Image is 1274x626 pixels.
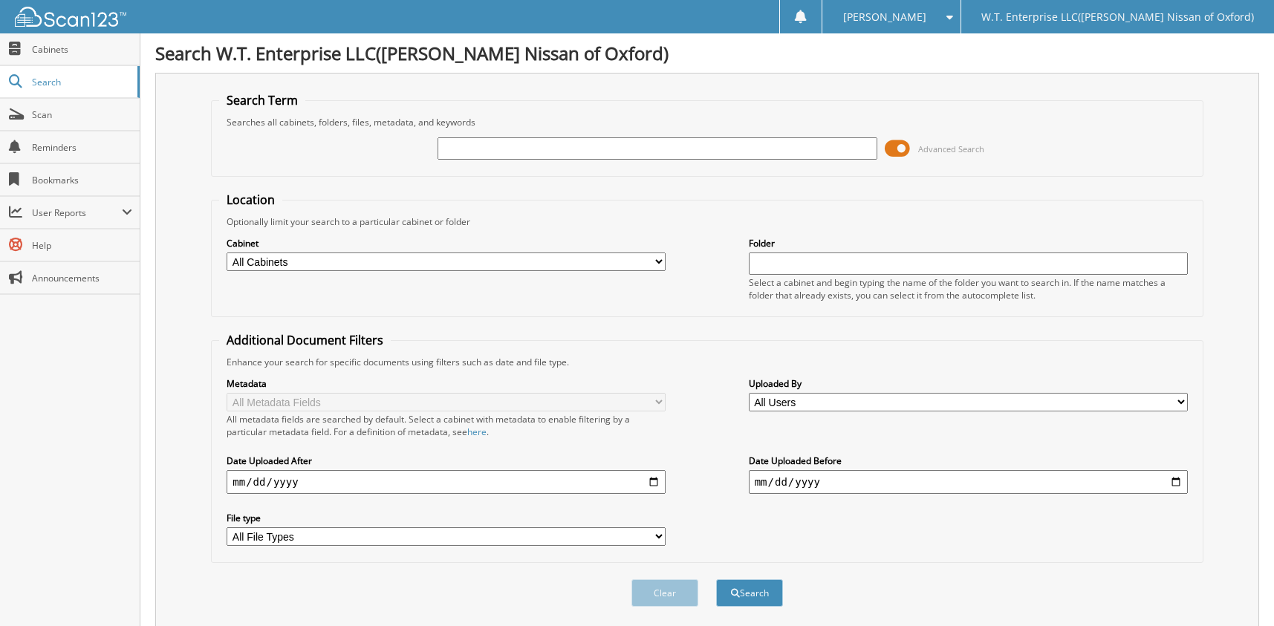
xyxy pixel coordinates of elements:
[843,13,926,22] span: [PERSON_NAME]
[749,276,1188,301] div: Select a cabinet and begin typing the name of the folder you want to search in. If the name match...
[219,92,305,108] legend: Search Term
[32,108,132,121] span: Scan
[219,356,1195,368] div: Enhance your search for specific documents using filters such as date and file type.
[227,512,666,524] label: File type
[32,76,130,88] span: Search
[749,454,1188,467] label: Date Uploaded Before
[32,141,132,154] span: Reminders
[32,174,132,186] span: Bookmarks
[32,43,132,56] span: Cabinets
[749,470,1188,494] input: end
[15,7,126,27] img: scan123-logo-white.svg
[467,426,487,438] a: here
[227,413,666,438] div: All metadata fields are searched by default. Select a cabinet with metadata to enable filtering b...
[749,377,1188,390] label: Uploaded By
[32,206,122,219] span: User Reports
[227,237,666,250] label: Cabinet
[227,470,666,494] input: start
[219,116,1195,128] div: Searches all cabinets, folders, files, metadata, and keywords
[1200,555,1274,626] iframe: Chat Widget
[631,579,698,607] button: Clear
[32,239,132,252] span: Help
[227,377,666,390] label: Metadata
[227,454,666,467] label: Date Uploaded After
[155,41,1259,65] h1: Search W.T. Enterprise LLC([PERSON_NAME] Nissan of Oxford)
[219,332,391,348] legend: Additional Document Filters
[716,579,783,607] button: Search
[219,192,282,208] legend: Location
[749,237,1188,250] label: Folder
[918,143,984,154] span: Advanced Search
[219,215,1195,228] div: Optionally limit your search to a particular cabinet or folder
[32,272,132,284] span: Announcements
[981,13,1254,22] span: W.T. Enterprise LLC([PERSON_NAME] Nissan of Oxford)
